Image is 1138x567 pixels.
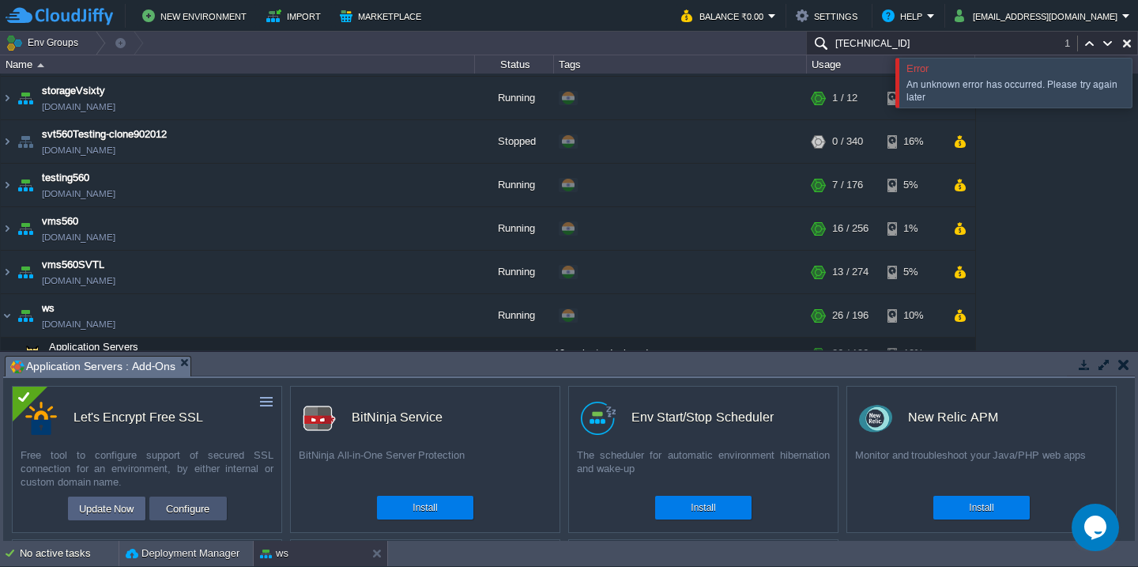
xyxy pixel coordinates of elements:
[42,186,89,202] a: testing560
[13,448,281,489] div: Free tool to configure support of secured SSL connection for an environment, by either internal o...
[476,55,553,74] div: Status
[906,62,929,74] span: Error
[2,55,474,74] div: Name
[691,500,715,516] button: Install
[10,357,175,376] span: Application Servers : Add-Ons
[14,136,36,179] img: AMDAwAAAACH5BAEAAAAALAAAAAABAAEAAAICRAEAOw==
[42,229,78,245] a: vms560
[1072,504,1122,551] iframe: chat widget
[352,401,443,434] div: BitNinja Service
[303,402,336,435] img: logo.png
[555,55,806,74] div: Tags
[569,448,838,488] div: The scheduler for automatic environment hibernation and wake-up
[42,142,167,158] a: svt560Testing-clone902012
[832,310,869,353] div: 26 / 196
[266,6,326,25] button: Import
[6,6,113,26] img: CloudJiffy
[37,63,44,67] img: AMDAwAAAACH5BAEAAAAALAAAAAABAAEAAAICRAEAOw==
[126,546,239,561] button: Deployment Manager
[1,266,13,309] img: AMDAwAAAACH5BAEAAAAALAAAAAABAAEAAAICRAEAOw==
[475,180,554,222] div: Running
[475,266,554,309] div: Running
[14,266,36,309] img: AMDAwAAAACH5BAEAAAAALAAAAAABAAEAAAICRAEAOw==
[42,99,105,115] a: storageVsixty
[847,448,1116,488] div: Monitor and troubleshoot your Java/PHP web apps
[808,55,974,74] div: Usage
[340,6,426,25] button: Marketplace
[832,223,869,266] div: 16 / 256
[969,500,993,516] button: Install
[796,6,862,25] button: Settings
[42,158,115,174] a: [DOMAIN_NAME]
[14,223,36,266] img: AMDAwAAAACH5BAEAAAAALAAAAAABAAEAAAICRAEAOw==
[581,402,616,435] img: logo.png
[908,401,998,434] div: New Relic APM
[42,316,55,332] a: ws
[955,6,1122,25] button: [EMAIL_ADDRESS][DOMAIN_NAME]
[475,93,554,135] div: Running
[681,6,768,25] button: Balance ₹0.00
[882,6,927,25] button: Help
[74,499,139,518] button: Update Now
[42,273,104,289] a: vms560SVTL
[887,223,939,266] div: 1%
[42,245,115,261] a: [DOMAIN_NAME]
[73,401,203,434] div: Let's Encrypt Free SSL
[906,78,1124,104] div: An unknown error has occurred. Please try again later
[1,180,13,222] img: AMDAwAAAACH5BAEAAAAALAAAAAABAAEAAAICRAEAOw==
[42,332,115,348] a: [DOMAIN_NAME]
[142,6,251,25] button: New Environment
[6,32,84,54] button: Env Groups
[42,71,58,87] span: [DOMAIN_NAME]
[475,223,554,266] div: Running
[887,310,939,353] div: 10%
[42,289,115,304] a: [DOMAIN_NAME]
[42,202,115,217] a: [DOMAIN_NAME]
[413,500,437,516] button: Install
[1,223,13,266] img: AMDAwAAAACH5BAEAAAAALAAAAAABAAEAAAICRAEAOw==
[887,180,939,222] div: 5%
[14,93,36,135] img: AMDAwAAAACH5BAEAAAAALAAAAAABAAEAAAICRAEAOw==
[859,402,892,435] img: newrelic_70x70.png
[14,310,36,353] img: AMDAwAAAACH5BAEAAAAALAAAAAABAAEAAAICRAEAOw==
[14,180,36,222] img: AMDAwAAAACH5BAEAAAAALAAAAAABAAEAAAICRAEAOw==
[161,499,214,518] button: Configure
[832,180,863,222] div: 7 / 176
[260,546,288,561] button: ws
[1,310,13,353] img: AMDAwAAAACH5BAEAAAAALAAAAAABAAEAAAICRAEAOw==
[631,401,774,434] div: Env Start/Stop Scheduler
[887,266,939,309] div: 5%
[20,541,119,566] div: No active tasks
[832,93,857,135] div: 1 / 12
[475,310,554,353] div: Running
[832,266,869,309] div: 13 / 274
[832,136,863,179] div: 0 / 340
[291,448,560,488] div: BitNinja All-in-One Server Protection
[887,93,939,135] div: 14%
[42,115,115,130] span: [DOMAIN_NAME]
[1065,36,1078,51] div: 1
[887,136,939,179] div: 16%
[1,93,13,135] img: AMDAwAAAACH5BAEAAAAALAAAAAABAAEAAAICRAEAOw==
[1,136,13,179] img: AMDAwAAAACH5BAEAAAAALAAAAAABAAEAAAICRAEAOw==
[475,136,554,179] div: Stopped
